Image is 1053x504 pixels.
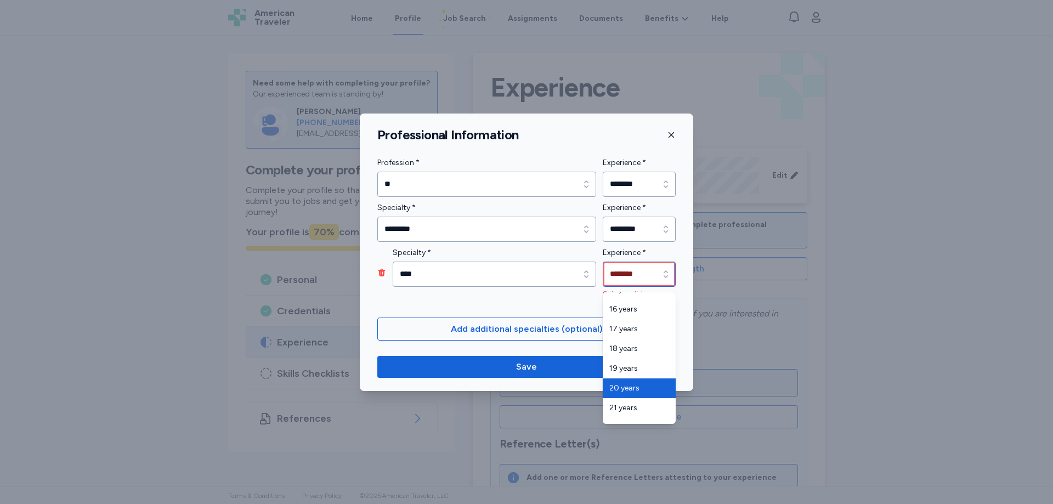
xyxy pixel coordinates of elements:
span: 21 years [609,403,656,414]
span: 18 years [609,343,656,354]
span: 20 years [609,383,656,394]
span: 19 years [609,363,656,374]
span: 16 years [609,304,656,315]
span: 22 years [609,422,656,433]
span: 17 years [609,324,656,335]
